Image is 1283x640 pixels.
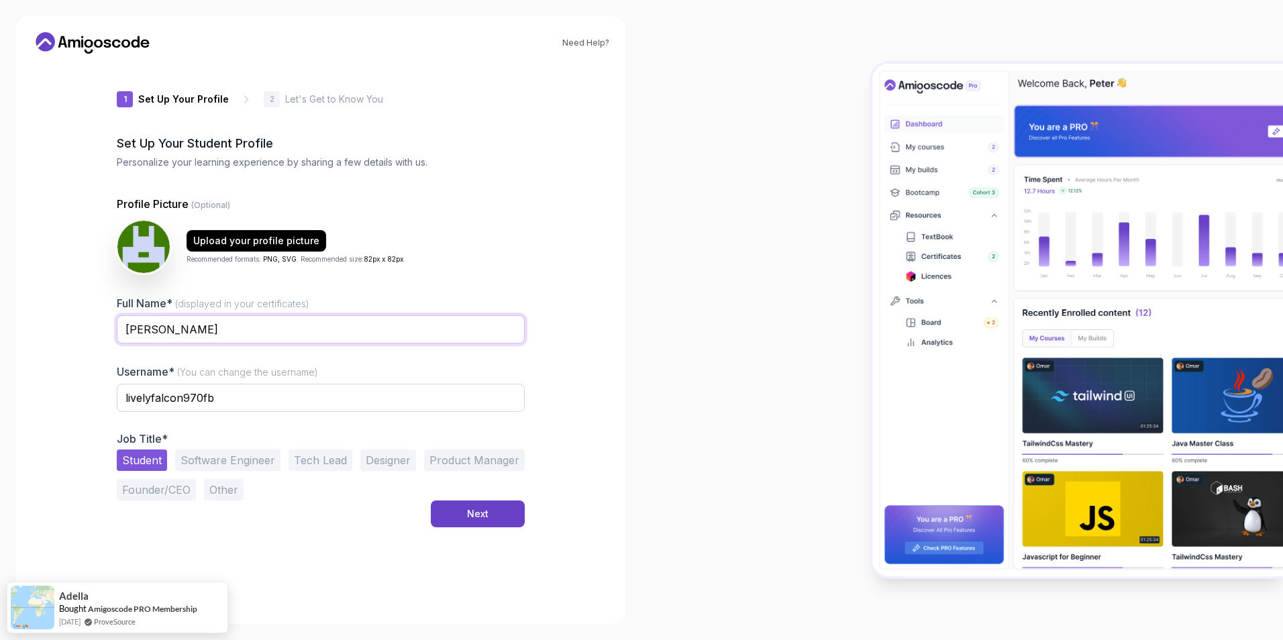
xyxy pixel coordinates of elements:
[117,196,525,212] p: Profile Picture
[270,95,274,103] p: 2
[360,449,416,471] button: Designer
[117,297,309,310] label: Full Name*
[364,255,403,263] span: 82px x 82px
[175,298,309,309] span: (displayed in your certificates)
[117,134,525,153] h2: Set Up Your Student Profile
[88,604,197,614] a: Amigoscode PRO Membership
[59,590,89,602] span: Adella
[117,365,318,378] label: Username*
[263,255,297,263] span: PNG, SVG
[187,230,326,252] button: Upload your profile picture
[204,479,244,500] button: Other
[117,384,525,412] input: Enter your Username
[289,449,352,471] button: Tech Lead
[193,234,319,248] div: Upload your profile picture
[285,93,383,106] p: Let's Get to Know You
[11,586,54,629] img: provesource social proof notification image
[138,93,229,106] p: Set Up Your Profile
[424,449,525,471] button: Product Manager
[872,64,1283,576] img: Amigoscode Dashboard
[562,38,609,48] a: Need Help?
[59,616,81,627] span: [DATE]
[117,156,525,169] p: Personalize your learning experience by sharing a few details with us.
[431,500,525,527] button: Next
[32,32,153,54] a: Home link
[175,449,280,471] button: Software Engineer
[187,254,405,264] p: Recommended formats: . Recommended size: .
[117,479,196,500] button: Founder/CEO
[117,315,525,343] input: Enter your Full Name
[177,366,318,378] span: (You can change the username)
[117,432,525,445] p: Job Title*
[59,603,87,614] span: Bought
[117,449,167,471] button: Student
[117,221,170,273] img: user profile image
[123,95,127,103] p: 1
[191,200,230,210] span: (Optional)
[467,507,489,521] div: Next
[94,616,136,627] a: ProveSource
